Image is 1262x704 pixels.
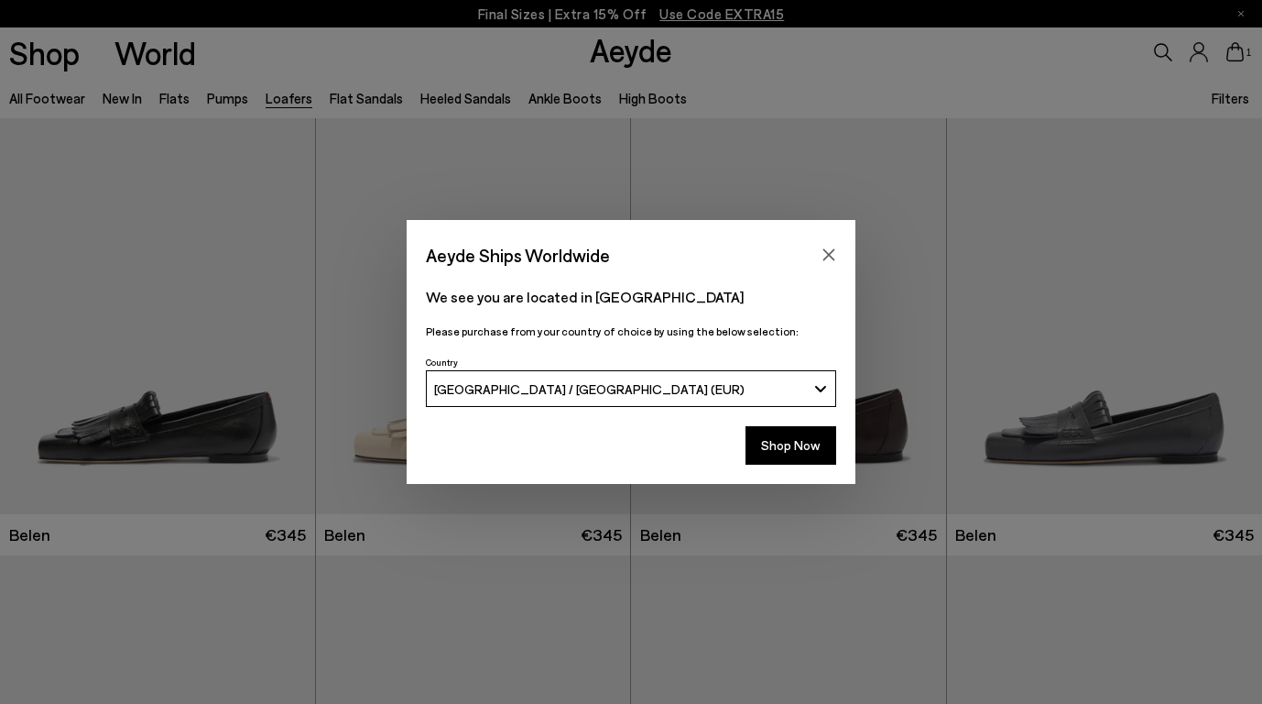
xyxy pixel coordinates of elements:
p: Please purchase from your country of choice by using the below selection: [426,323,836,340]
span: Aeyde Ships Worldwide [426,239,610,271]
button: Close [815,241,843,269]
button: Shop Now [745,426,836,465]
span: Country [426,357,458,368]
span: [GEOGRAPHIC_DATA] / [GEOGRAPHIC_DATA] (EUR) [434,381,745,397]
p: We see you are located in [GEOGRAPHIC_DATA] [426,286,836,308]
